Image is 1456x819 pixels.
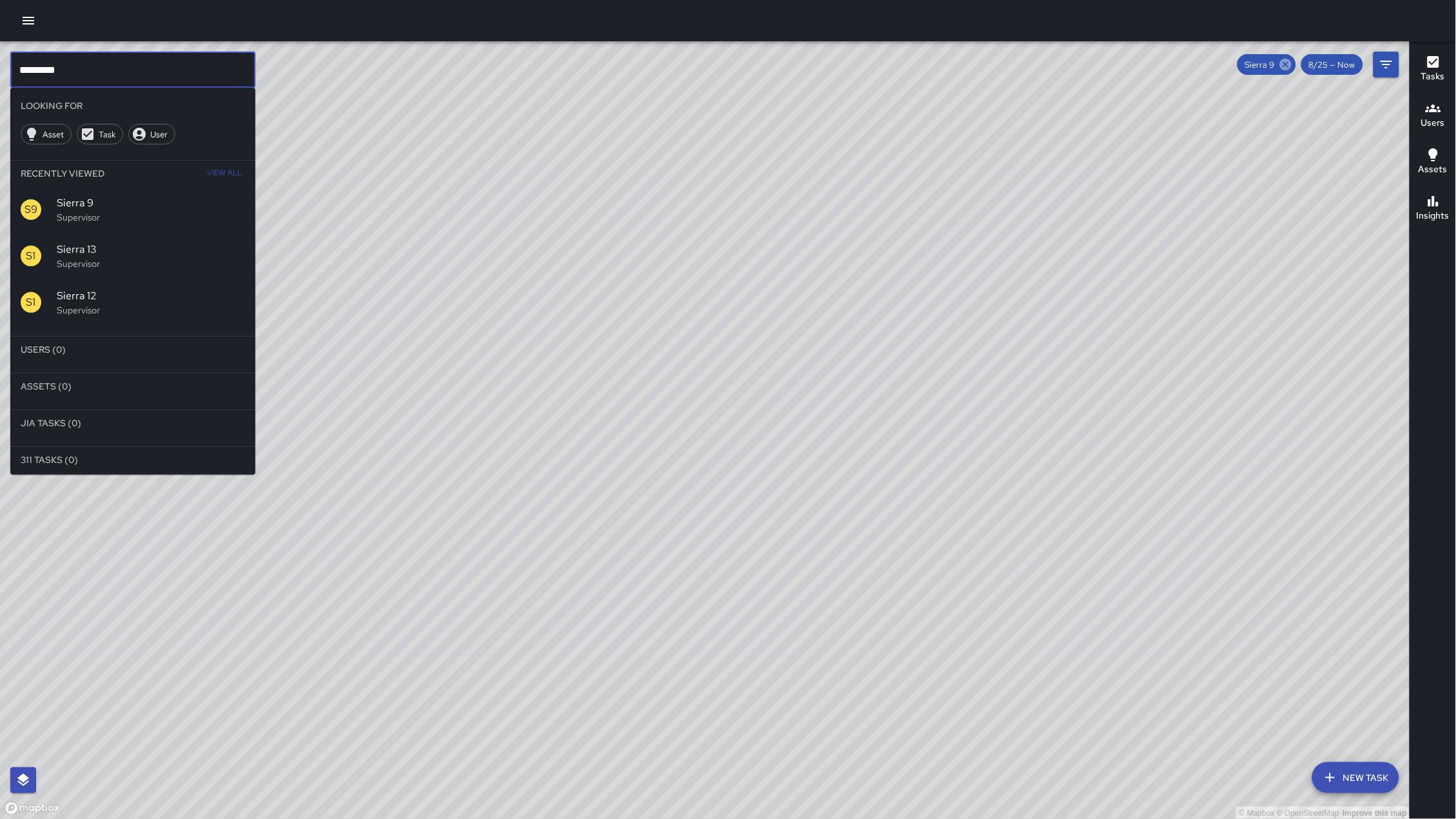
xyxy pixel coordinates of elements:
li: Looking For [10,93,255,119]
span: Sierra 9 [57,195,245,211]
button: Filters [1373,52,1399,77]
span: View All [207,163,242,184]
div: Task [77,124,123,144]
h6: Users [1421,116,1445,130]
button: Assets [1410,139,1456,186]
button: Tasks [1410,46,1456,93]
span: Task [92,129,123,140]
p: Supervisor [57,304,245,317]
div: S1Sierra 13Supervisor [10,233,255,279]
span: Sierra 13 [57,242,245,257]
button: View All [204,161,245,186]
div: S1Sierra 12Supervisor [10,279,255,326]
span: 8/25 — Now [1301,59,1363,70]
li: Jia Tasks (0) [10,410,255,436]
p: S9 [25,202,37,217]
div: S9Sierra 9Supervisor [10,186,255,233]
p: S1 [26,295,36,310]
span: Sierra 9 [1237,59,1283,70]
div: Sierra 9 [1237,54,1296,75]
p: Supervisor [57,211,245,224]
h6: Insights [1417,209,1450,223]
p: S1 [26,248,36,264]
p: Supervisor [57,257,245,270]
span: User [143,129,175,140]
h6: Assets [1419,163,1448,177]
div: User [128,124,175,144]
button: New Task [1312,762,1399,793]
span: Asset [35,129,71,140]
button: Insights [1410,186,1456,232]
li: 311 Tasks (0) [10,447,255,473]
h6: Tasks [1421,70,1445,84]
button: Users [1410,93,1456,139]
li: Recently Viewed [10,161,255,186]
li: Users (0) [10,337,255,362]
li: Assets (0) [10,373,255,399]
div: Asset [21,124,72,144]
span: Sierra 12 [57,288,245,304]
